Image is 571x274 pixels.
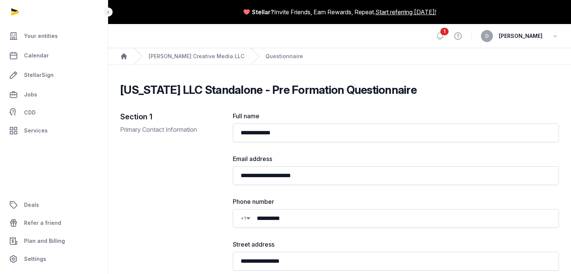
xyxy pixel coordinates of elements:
[241,214,246,223] span: +1
[24,200,39,209] span: Deals
[24,236,65,245] span: Plan and Billing
[24,71,54,80] span: StellarSign
[149,53,244,60] a: [PERSON_NAME] Creative Media LLC
[233,154,559,163] label: Email address
[24,90,37,99] span: Jobs
[252,8,274,17] span: Stellar?
[24,254,46,263] span: Settings
[24,126,48,135] span: Services
[6,214,102,232] a: Refer a friend
[6,122,102,140] a: Services
[481,30,493,42] button: D
[440,28,449,35] span: 1
[6,196,102,214] a: Deals
[233,111,559,120] label: Full name
[120,125,221,134] p: Primary Contact Information
[24,108,36,117] span: CDD
[24,218,61,227] span: Refer a friend
[265,53,303,60] span: Questionnaire
[485,34,489,38] span: D
[24,32,58,41] span: Your entities
[6,66,102,84] a: StellarSign
[6,47,102,65] a: Calendar
[246,216,251,221] span: ▼
[436,187,571,274] iframe: Chat Widget
[233,240,559,249] label: Street address
[233,197,559,206] label: Phone number
[108,48,571,65] nav: Breadcrumb
[6,86,102,104] a: Jobs
[241,214,251,223] div: Country Code Selector
[6,250,102,268] a: Settings
[120,83,417,96] h2: [US_STATE] LLC Standalone - Pre Formation Questionnaire
[499,32,542,41] span: [PERSON_NAME]
[6,27,102,45] a: Your entities
[24,51,49,60] span: Calendar
[6,105,102,120] a: CDD
[120,111,221,122] h2: Section 1
[6,232,102,250] a: Plan and Billing
[375,8,436,17] a: Start referring [DATE]!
